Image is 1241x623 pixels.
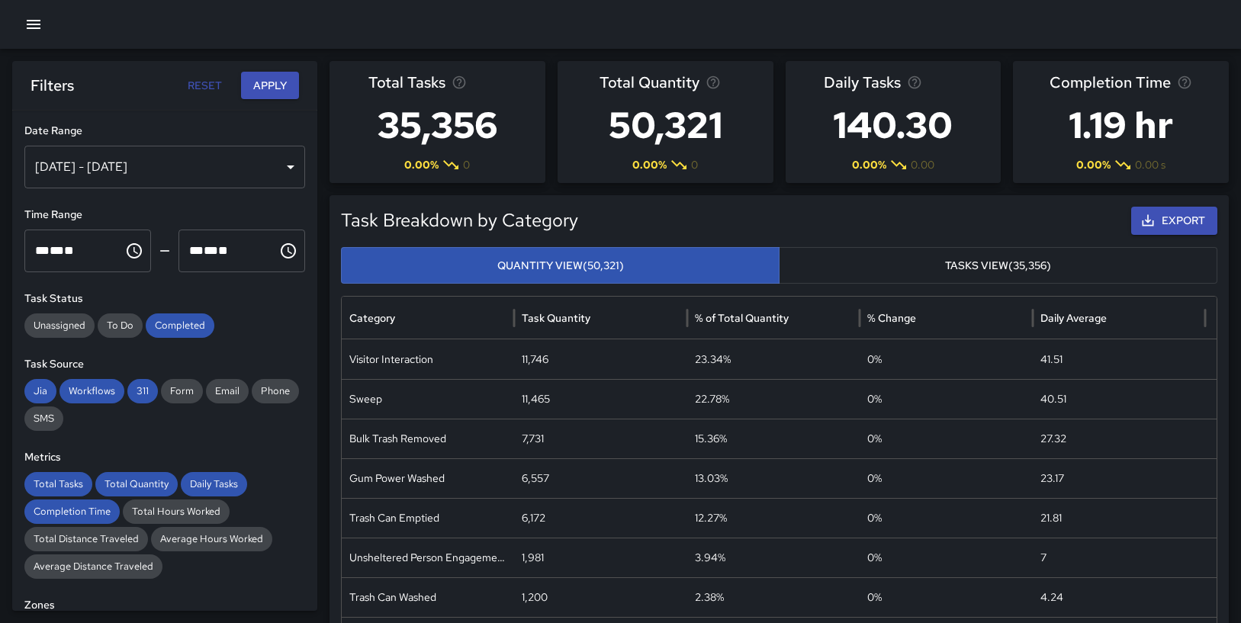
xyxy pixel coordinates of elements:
h6: Filters [31,73,74,98]
div: Unassigned [24,313,95,338]
div: % Change [867,311,916,325]
div: 7,731 [514,419,686,458]
span: SMS [24,411,63,426]
button: Quantity View(50,321) [341,247,780,284]
svg: Average number of tasks per day in the selected period, compared to the previous period. [907,75,922,90]
div: Visitor Interaction [342,339,514,379]
span: 0 % [867,551,882,564]
div: Jia [24,379,56,403]
span: 311 [127,384,158,399]
div: 23.34% [687,339,860,379]
span: Minutes [50,245,64,256]
div: Total Tasks [24,472,92,496]
svg: Average time taken to complete tasks in the selected period, compared to the previous period. [1177,75,1192,90]
div: 27.32 [1033,419,1205,458]
span: To Do [98,318,143,333]
span: Average Distance Traveled [24,559,162,574]
button: Choose time, selected time is 12:00 AM [119,236,149,266]
span: 0 % [867,432,882,445]
h6: Metrics [24,449,305,466]
span: Total Tasks [368,70,445,95]
span: Completed [146,318,214,333]
div: Unsheltered Person Engagement [342,538,514,577]
h3: 35,356 [368,95,506,156]
div: Trash Can Washed [342,577,514,617]
div: 23.17 [1033,458,1205,498]
span: Completion Time [1050,70,1171,95]
div: 21.81 [1033,498,1205,538]
div: [DATE] - [DATE] [24,146,305,188]
div: Workflows [59,379,124,403]
div: 40.51 [1033,379,1205,419]
span: Email [206,384,249,399]
span: 0 [463,157,470,172]
div: 11,746 [514,339,686,379]
div: Gum Power Washed [342,458,514,498]
div: 7 [1033,538,1205,577]
span: Workflows [59,384,124,399]
span: Completion Time [24,504,120,519]
span: 0.00 [911,157,934,172]
div: 13.03% [687,458,860,498]
h6: Task Status [24,291,305,307]
div: 12.27% [687,498,860,538]
span: Phone [252,384,299,399]
div: Email [206,379,249,403]
span: Average Hours Worked [151,531,272,547]
span: Daily Tasks [181,477,247,492]
div: Total Hours Worked [123,499,230,524]
span: Meridiem [64,245,74,256]
svg: Total task quantity in the selected period, compared to the previous period. [706,75,721,90]
span: Total Distance Traveled [24,531,148,547]
span: Form [161,384,203,399]
button: Tasks View(35,356) [779,247,1217,284]
span: Hours [35,245,50,256]
span: 0 % [867,352,882,366]
span: Total Tasks [24,477,92,492]
div: 2.38% [687,577,860,617]
div: Form [161,379,203,403]
h6: Time Range [24,207,305,223]
div: Completed [146,313,214,338]
span: 0 % [867,471,882,485]
button: Reset [180,72,229,100]
h6: Zones [24,597,305,614]
span: 0 % [867,511,882,525]
div: 3.94% [687,538,860,577]
div: 22.78% [687,379,860,419]
div: Completion Time [24,499,120,524]
div: Daily Tasks [181,472,247,496]
div: Bulk Trash Removed [342,419,514,458]
div: Trash Can Emptied [342,498,514,538]
div: 15.36% [687,419,860,458]
span: 0 % [867,392,882,406]
div: 4.24 [1033,577,1205,617]
span: 0.00 % [1076,157,1111,172]
span: Unassigned [24,318,95,333]
div: Task Quantity [522,311,590,325]
span: 0.00 % [632,157,667,172]
h3: 1.19 hr [1050,95,1192,156]
div: Average Distance Traveled [24,554,162,579]
span: 0.00 % [852,157,886,172]
button: Export [1131,207,1217,235]
span: 0 [691,157,698,172]
span: Hours [189,245,204,256]
div: 41.51 [1033,339,1205,379]
h3: 50,321 [600,95,731,156]
span: Minutes [204,245,218,256]
div: To Do [98,313,143,338]
h6: Task Source [24,356,305,373]
div: Total Distance Traveled [24,527,148,551]
div: Phone [252,379,299,403]
div: 311 [127,379,158,403]
h3: 140.30 [824,95,962,156]
h6: Date Range [24,123,305,140]
div: Daily Average [1040,311,1107,325]
div: Sweep [342,379,514,419]
span: Jia [24,384,56,399]
span: Daily Tasks [824,70,901,95]
div: SMS [24,406,63,431]
div: Total Quantity [95,472,178,496]
div: 11,465 [514,379,686,419]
